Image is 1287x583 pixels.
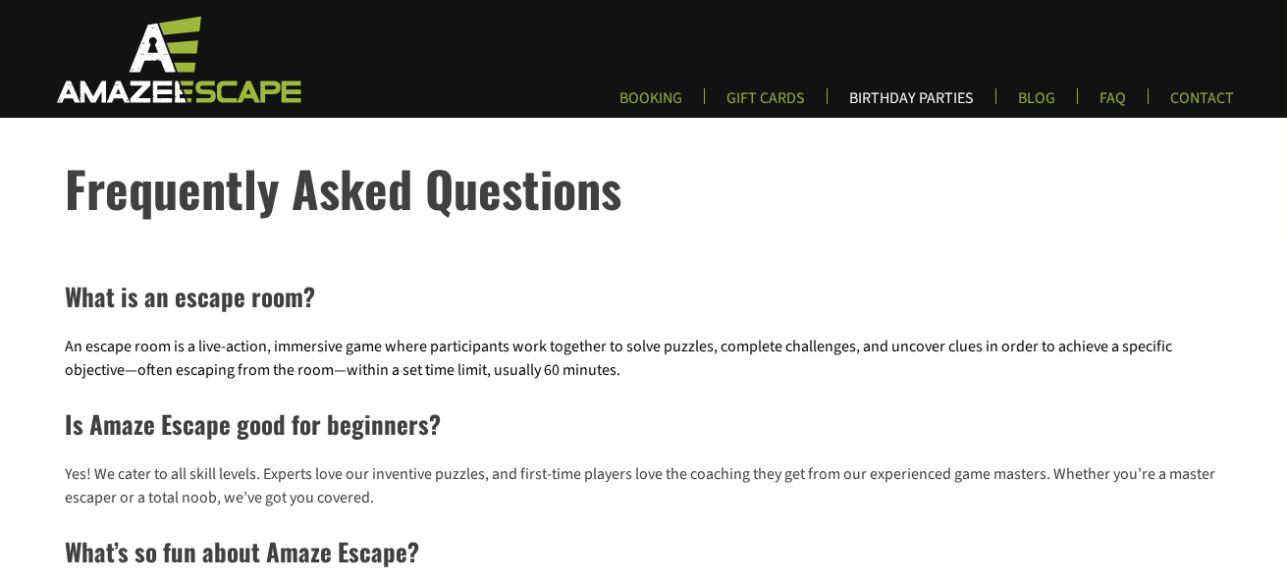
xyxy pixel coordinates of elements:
h2: What is an escape room? [65,278,1223,315]
p: Yes! We cater to all skill levels. Experts love our inventive puzzles, and first-time players lov... [65,462,1223,509]
a: FAQ [1084,88,1142,121]
a: GIFT CARDS [711,88,821,121]
a: BOOKING [604,88,698,121]
p: An escape room is a live-action, immersive game where participants work together to solve puzzles... [65,335,1223,382]
h2: What’s so fun about Amaze Escape? [65,533,1223,570]
h1: Frequently Asked Questions [65,151,1287,225]
img: Escape Room Game in Boston Area [31,14,322,104]
a: CONTACT [1154,88,1250,121]
h2: Is Amaze Escape good for beginners? [65,405,1223,443]
a: BIRTHDAY PARTIES [833,88,990,121]
a: BLOG [1002,88,1071,121]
